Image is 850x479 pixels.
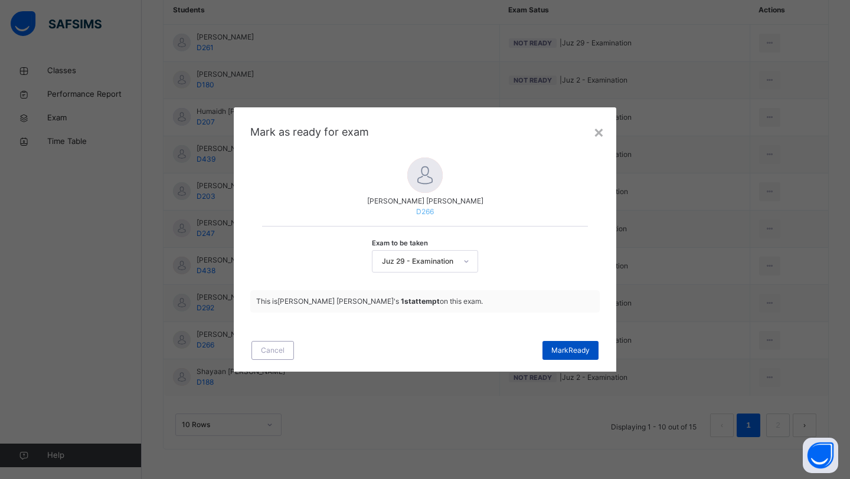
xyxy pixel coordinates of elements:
[593,119,604,144] div: ×
[250,126,369,138] span: Mark as ready for exam
[262,206,588,217] span: D266
[378,256,456,267] div: Juz 29 - Examination
[401,297,440,306] b: 1st attempt
[803,438,838,473] button: Open asap
[551,345,590,356] span: Mark Ready
[372,238,428,248] span: Exam to be taken
[262,196,588,206] span: [PERSON_NAME] [PERSON_NAME]
[256,297,483,306] span: This is [PERSON_NAME] [PERSON_NAME] 's on this exam.
[261,345,285,356] span: Cancel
